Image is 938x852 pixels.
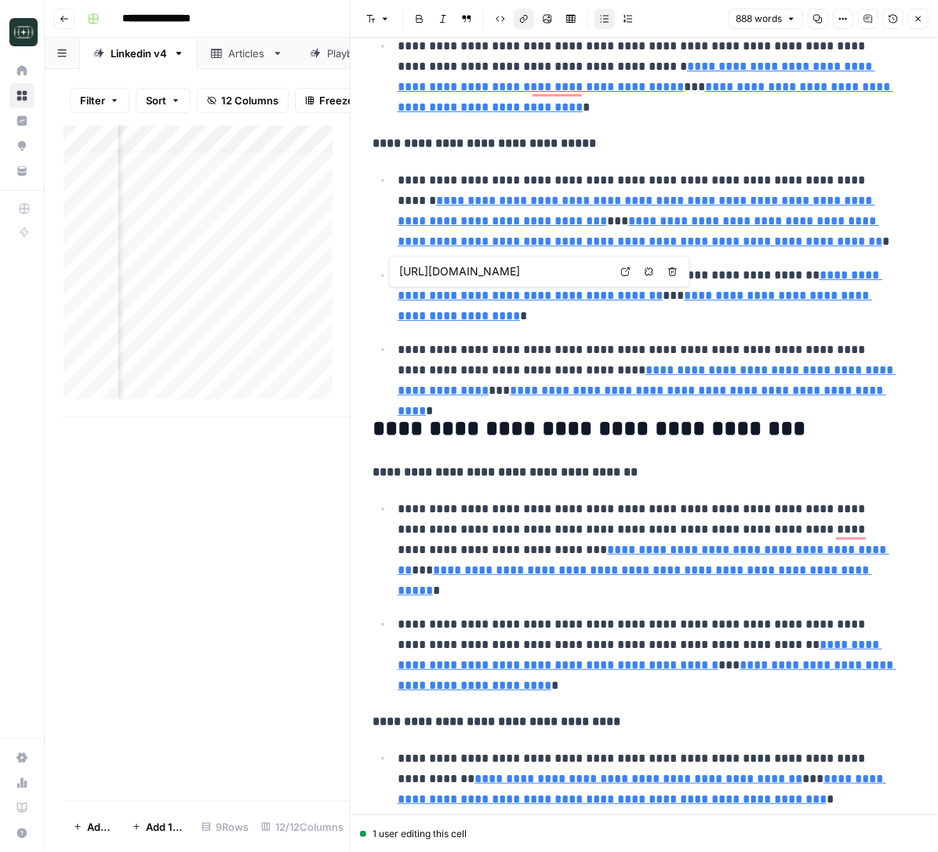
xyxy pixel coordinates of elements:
div: Playbooks [327,46,377,61]
a: Playbooks [296,38,408,69]
a: Articles [198,38,296,69]
button: Filter [70,88,129,113]
span: 12 Columns [221,93,278,108]
span: Filter [80,93,105,108]
a: Browse [9,83,35,108]
a: Your Data [9,158,35,184]
span: Add 10 Rows [146,819,186,835]
a: Learning Hub [9,796,35,821]
button: Help + Support [9,821,35,846]
div: 1 user editing this cell [360,827,929,841]
a: Usage [9,770,35,796]
button: Workspace: Catalyst [9,13,35,52]
span: 888 words [736,12,782,26]
img: Catalyst Logo [9,18,38,46]
a: Insights [9,108,35,133]
button: Add 10 Rows [122,814,195,839]
button: 888 words [729,9,803,29]
a: Linkedin v4 [80,38,198,69]
div: Linkedin v4 [111,46,167,61]
div: Articles [228,46,266,61]
button: Sort [136,88,191,113]
span: Freeze Columns [319,93,400,108]
button: Add Row [64,814,122,839]
button: 12 Columns [197,88,289,113]
a: Home [9,58,35,83]
div: 9 Rows [195,814,255,839]
a: Settings [9,745,35,770]
a: Opportunities [9,133,35,158]
span: Sort [146,93,166,108]
button: Freeze Columns [295,88,410,113]
div: 12/12 Columns [255,814,350,839]
span: Add Row [87,819,113,835]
